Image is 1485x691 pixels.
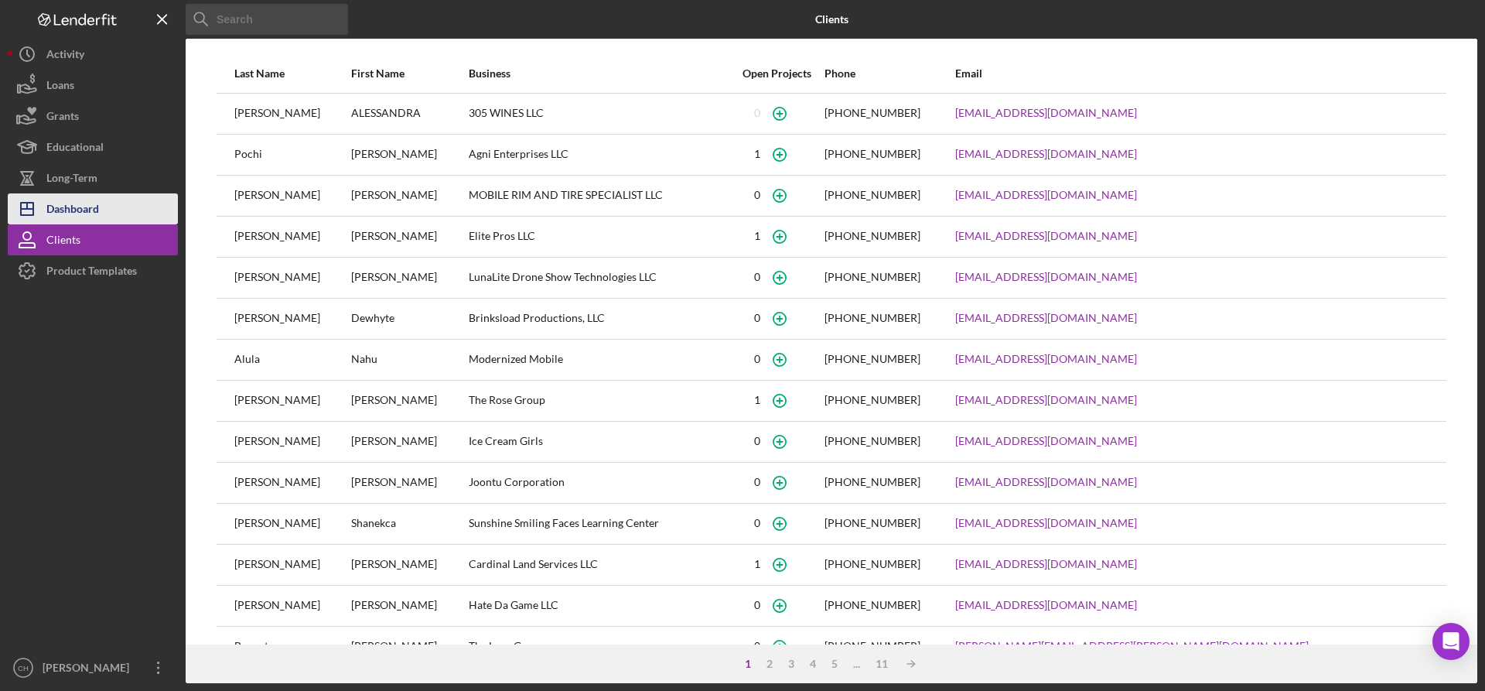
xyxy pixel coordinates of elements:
[469,299,729,338] div: Brinksload Productions, LLC
[955,394,1137,406] a: [EMAIL_ADDRESS][DOMAIN_NAME]
[469,340,729,379] div: Modernized Mobile
[845,658,868,670] div: ...
[234,94,350,133] div: [PERSON_NAME]
[754,230,760,242] div: 1
[8,224,178,255] a: Clients
[469,546,729,584] div: Cardinal Land Services LLC
[824,476,920,488] div: [PHONE_NUMBER]
[754,640,760,652] div: 0
[234,299,350,338] div: [PERSON_NAME]
[868,658,896,670] div: 11
[351,94,466,133] div: ALESSANDRA
[824,67,954,80] div: Phone
[8,193,178,224] a: Dashboard
[754,599,760,611] div: 0
[730,67,823,80] div: Open Projects
[46,132,104,166] div: Educational
[351,299,466,338] div: Dewhyte
[46,39,84,74] div: Activity
[754,107,760,119] div: 0
[754,271,760,283] div: 0
[8,70,178,101] button: Loans
[351,628,466,666] div: [PERSON_NAME]
[469,505,729,543] div: Sunshine Smiling Faces Learning Center
[802,658,824,670] div: 4
[754,476,760,488] div: 0
[955,435,1137,447] a: [EMAIL_ADDRESS][DOMAIN_NAME]
[955,312,1137,324] a: [EMAIL_ADDRESS][DOMAIN_NAME]
[824,517,920,529] div: [PHONE_NUMBER]
[824,312,920,324] div: [PHONE_NUMBER]
[234,464,350,502] div: [PERSON_NAME]
[351,135,466,174] div: [PERSON_NAME]
[8,162,178,193] button: Long-Term
[955,517,1137,529] a: [EMAIL_ADDRESS][DOMAIN_NAME]
[955,148,1137,160] a: [EMAIL_ADDRESS][DOMAIN_NAME]
[351,258,466,297] div: [PERSON_NAME]
[824,148,920,160] div: [PHONE_NUMBER]
[824,230,920,242] div: [PHONE_NUMBER]
[754,394,760,406] div: 1
[469,422,729,461] div: Ice Cream Girls
[824,107,920,119] div: [PHONE_NUMBER]
[469,217,729,256] div: Elite Pros LLC
[234,176,350,215] div: [PERSON_NAME]
[351,176,466,215] div: [PERSON_NAME]
[824,394,920,406] div: [PHONE_NUMBER]
[46,101,79,135] div: Grants
[8,101,178,132] button: Grants
[955,271,1137,283] a: [EMAIL_ADDRESS][DOMAIN_NAME]
[469,381,729,420] div: The Rose Group
[234,135,350,174] div: Pochi
[234,546,350,584] div: [PERSON_NAME]
[234,217,350,256] div: [PERSON_NAME]
[351,381,466,420] div: [PERSON_NAME]
[351,505,466,543] div: Shanekca
[351,587,466,625] div: [PERSON_NAME]
[46,255,137,290] div: Product Templates
[351,67,466,80] div: First Name
[234,505,350,543] div: [PERSON_NAME]
[8,255,178,286] button: Product Templates
[955,558,1137,570] a: [EMAIL_ADDRESS][DOMAIN_NAME]
[955,67,1429,80] div: Email
[18,664,29,672] text: CH
[351,217,466,256] div: [PERSON_NAME]
[469,176,729,215] div: MOBILE RIM AND TIRE SPECIALIST LLC
[469,628,729,666] div: The Leap Group
[351,422,466,461] div: [PERSON_NAME]
[955,107,1137,119] a: [EMAIL_ADDRESS][DOMAIN_NAME]
[234,67,350,80] div: Last Name
[234,381,350,420] div: [PERSON_NAME]
[754,517,760,529] div: 0
[39,652,139,687] div: [PERSON_NAME]
[469,94,729,133] div: 305 WINES LLC
[46,193,99,228] div: Dashboard
[737,658,759,670] div: 1
[351,340,466,379] div: Nahu
[824,640,920,652] div: [PHONE_NUMBER]
[815,13,848,26] b: Clients
[754,558,760,570] div: 1
[351,546,466,584] div: [PERSON_NAME]
[8,132,178,162] button: Educational
[754,435,760,447] div: 0
[824,189,920,201] div: [PHONE_NUMBER]
[955,640,1309,652] a: [PERSON_NAME][EMAIL_ADDRESS][PERSON_NAME][DOMAIN_NAME]
[824,435,920,447] div: [PHONE_NUMBER]
[824,599,920,611] div: [PHONE_NUMBER]
[469,258,729,297] div: LunaLite Drone Show Technologies LLC
[955,599,1137,611] a: [EMAIL_ADDRESS][DOMAIN_NAME]
[780,658,802,670] div: 3
[46,224,80,259] div: Clients
[469,587,729,625] div: Hate Da Game LLC
[824,658,845,670] div: 5
[234,587,350,625] div: [PERSON_NAME]
[8,39,178,70] button: Activity
[469,135,729,174] div: Agni Enterprises LLC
